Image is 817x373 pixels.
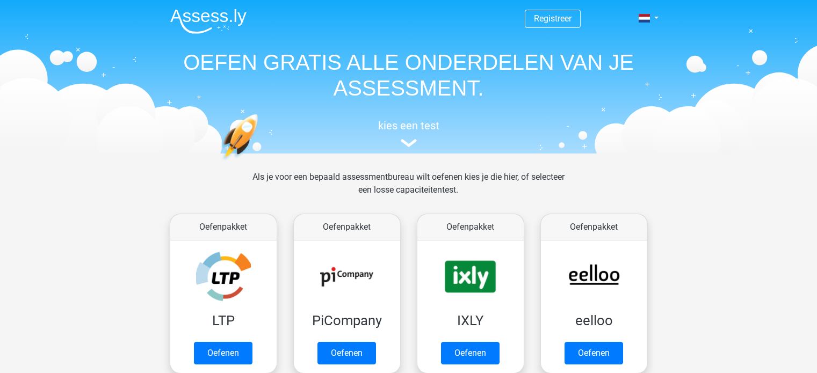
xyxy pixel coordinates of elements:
img: oefenen [221,114,300,211]
a: Oefenen [194,342,252,364]
div: Als je voor een bepaald assessmentbureau wilt oefenen kies je die hier, of selecteer een losse ca... [244,171,573,209]
a: Registreer [534,13,572,24]
a: Oefenen [317,342,376,364]
h1: OEFEN GRATIS ALLE ONDERDELEN VAN JE ASSESSMENT. [162,49,656,101]
img: Assessly [170,9,247,34]
a: Oefenen [565,342,623,364]
a: Oefenen [441,342,500,364]
img: assessment [401,139,417,147]
a: kies een test [162,119,656,148]
h5: kies een test [162,119,656,132]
